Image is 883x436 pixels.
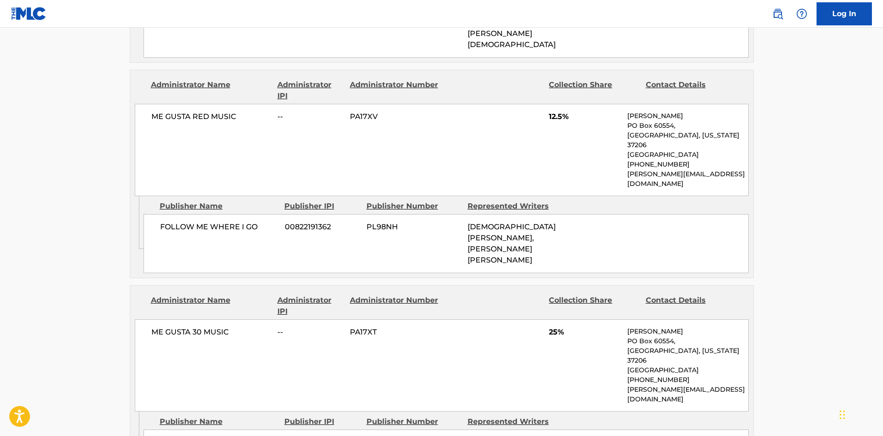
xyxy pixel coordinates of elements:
[468,222,556,264] span: [DEMOGRAPHIC_DATA][PERSON_NAME], [PERSON_NAME] [PERSON_NAME]
[837,392,883,436] iframe: Chat Widget
[277,111,343,122] span: --
[817,2,872,25] a: Log In
[11,7,47,20] img: MLC Logo
[366,221,461,233] span: PL98NH
[769,5,787,23] a: Public Search
[627,121,748,131] p: PO Box 60554,
[840,401,845,429] div: Drag
[627,327,748,336] p: [PERSON_NAME]
[772,8,783,19] img: search
[277,295,343,317] div: Administrator IPI
[468,201,562,212] div: Represented Writers
[549,327,620,338] span: 25%
[277,79,343,102] div: Administrator IPI
[277,327,343,338] span: --
[151,295,270,317] div: Administrator Name
[627,346,748,365] p: [GEOGRAPHIC_DATA], [US_STATE] 37206
[350,111,439,122] span: PA17XV
[285,221,360,233] span: 00822191362
[549,111,620,122] span: 12.5%
[151,327,271,338] span: ME GUSTA 30 MUSIC
[793,5,811,23] div: Help
[627,385,748,404] p: [PERSON_NAME][EMAIL_ADDRESS][DOMAIN_NAME]
[549,79,638,102] div: Collection Share
[151,111,271,122] span: ME GUSTA RED MUSIC
[366,201,461,212] div: Publisher Number
[350,327,439,338] span: PA17XT
[627,150,748,160] p: [GEOGRAPHIC_DATA]
[284,416,360,427] div: Publisher IPI
[646,79,735,102] div: Contact Details
[627,111,748,121] p: [PERSON_NAME]
[366,416,461,427] div: Publisher Number
[549,295,638,317] div: Collection Share
[796,8,807,19] img: help
[627,365,748,375] p: [GEOGRAPHIC_DATA]
[646,295,735,317] div: Contact Details
[160,416,277,427] div: Publisher Name
[160,201,277,212] div: Publisher Name
[627,160,748,169] p: [PHONE_NUMBER]
[627,169,748,189] p: [PERSON_NAME][EMAIL_ADDRESS][DOMAIN_NAME]
[627,131,748,150] p: [GEOGRAPHIC_DATA], [US_STATE] 37206
[350,295,439,317] div: Administrator Number
[468,416,562,427] div: Represented Writers
[151,79,270,102] div: Administrator Name
[627,375,748,385] p: [PHONE_NUMBER]
[160,221,278,233] span: FOLLOW ME WHERE I GO
[627,336,748,346] p: PO Box 60554,
[350,79,439,102] div: Administrator Number
[284,201,360,212] div: Publisher IPI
